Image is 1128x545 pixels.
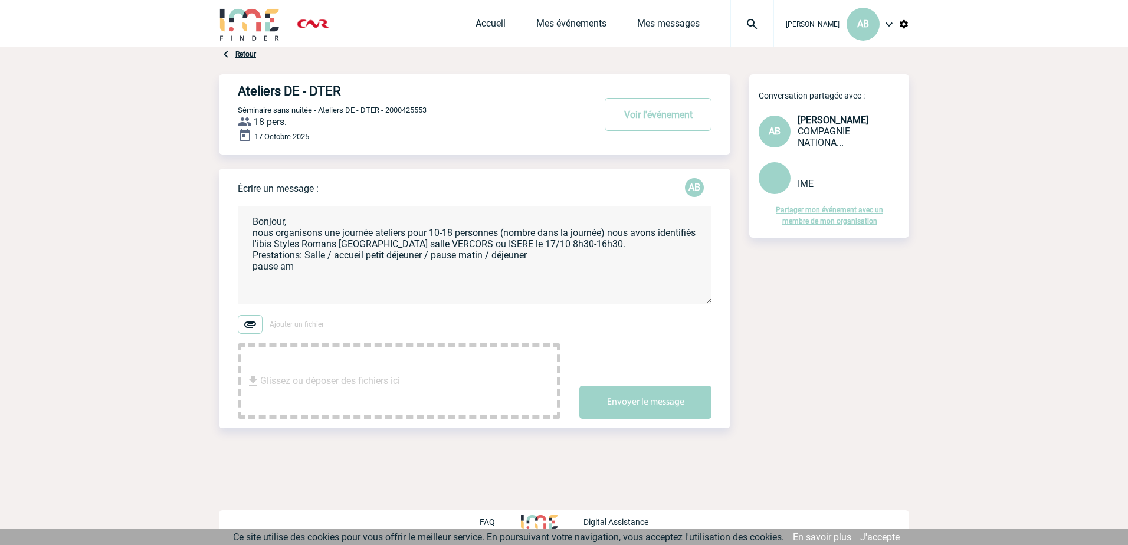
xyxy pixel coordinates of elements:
[637,18,700,34] a: Mes messages
[480,517,495,527] p: FAQ
[238,183,319,194] p: Écrire un message :
[521,515,558,529] img: http://www.idealmeetingsevents.fr/
[798,126,850,148] span: COMPAGNIE NATIONALE DU RHONE
[786,20,840,28] span: [PERSON_NAME]
[769,126,781,137] span: AB
[476,18,506,34] a: Accueil
[238,84,559,99] h4: Ateliers DE - DTER
[246,374,260,388] img: file_download.svg
[233,531,784,543] span: Ce site utilise des cookies pour vous offrir le meilleur service. En poursuivant votre navigation...
[860,531,900,543] a: J'accepte
[579,386,711,419] button: Envoyer le message
[798,114,868,126] span: [PERSON_NAME]
[254,132,309,141] span: 17 Octobre 2025
[759,91,909,100] p: Conversation partagée avec :
[238,106,427,114] span: Séminaire sans nuitée - Ateliers DE - DTER - 2000425553
[776,206,883,225] a: Partager mon événement avec un membre de mon organisation
[270,320,324,329] span: Ajouter un fichier
[219,7,280,41] img: IME-Finder
[254,116,287,127] span: 18 pers.
[685,178,704,197] div: Alexandra BOUCHAREYCHAS
[583,517,648,527] p: Digital Assistance
[685,178,704,197] p: AB
[857,18,869,29] span: AB
[260,352,400,411] span: Glissez ou déposer des fichiers ici
[798,178,814,189] span: IME
[480,516,521,527] a: FAQ
[536,18,606,34] a: Mes événements
[793,531,851,543] a: En savoir plus
[605,98,711,131] button: Voir l'événement
[235,50,256,58] a: Retour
